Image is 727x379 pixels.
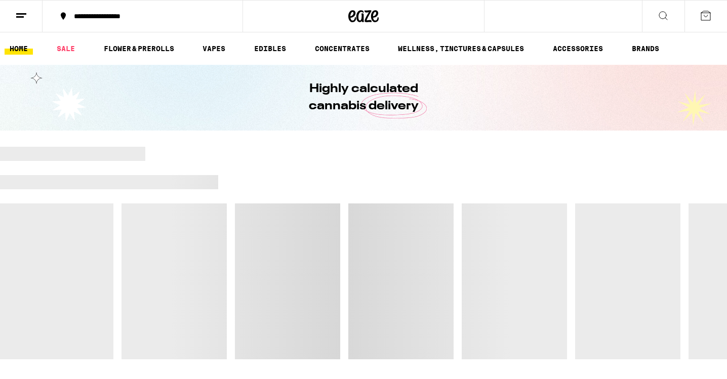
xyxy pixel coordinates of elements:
[197,43,230,55] a: VAPES
[627,43,664,55] a: BRANDS
[52,43,80,55] a: SALE
[99,43,179,55] a: FLOWER & PREROLLS
[310,43,375,55] a: CONCENTRATES
[548,43,608,55] a: ACCESSORIES
[249,43,291,55] a: EDIBLES
[393,43,529,55] a: WELLNESS, TINCTURES & CAPSULES
[280,80,447,115] h1: Highly calculated cannabis delivery
[5,43,33,55] a: HOME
